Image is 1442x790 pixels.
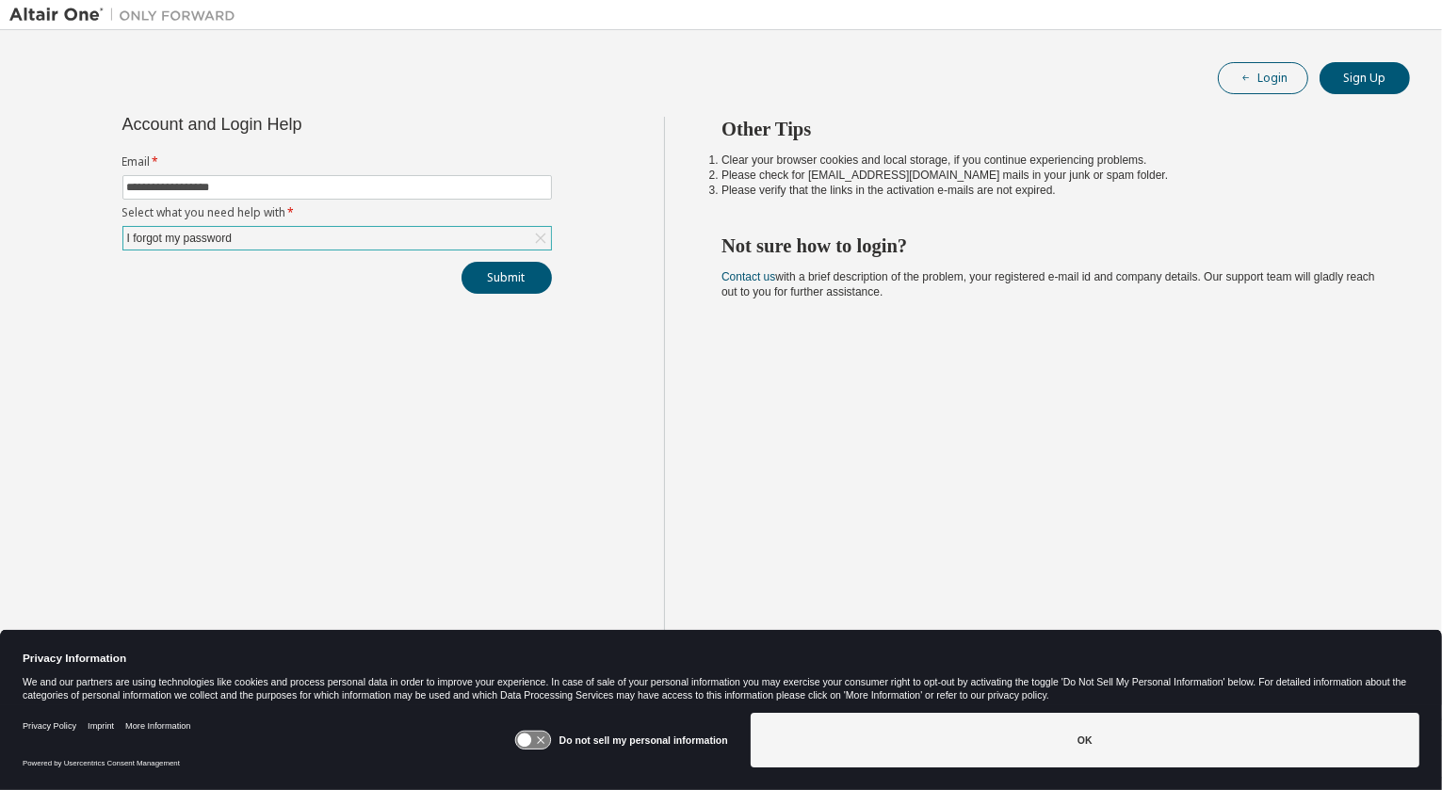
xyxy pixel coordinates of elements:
button: Login [1218,62,1308,94]
button: Sign Up [1320,62,1410,94]
h2: Other Tips [721,117,1376,141]
h2: Not sure how to login? [721,234,1376,258]
div: I forgot my password [124,228,235,249]
span: with a brief description of the problem, your registered e-mail id and company details. Our suppo... [721,270,1375,298]
li: Clear your browser cookies and local storage, if you continue experiencing problems. [721,153,1376,168]
label: Select what you need help with [122,205,552,220]
button: Submit [462,262,552,294]
li: Please check for [EMAIL_ADDRESS][DOMAIN_NAME] mails in your junk or spam folder. [721,168,1376,183]
img: Altair One [9,6,245,24]
div: I forgot my password [123,227,551,250]
label: Email [122,154,552,169]
div: Account and Login Help [122,117,466,132]
a: Contact us [721,270,775,283]
li: Please verify that the links in the activation e-mails are not expired. [721,183,1376,198]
